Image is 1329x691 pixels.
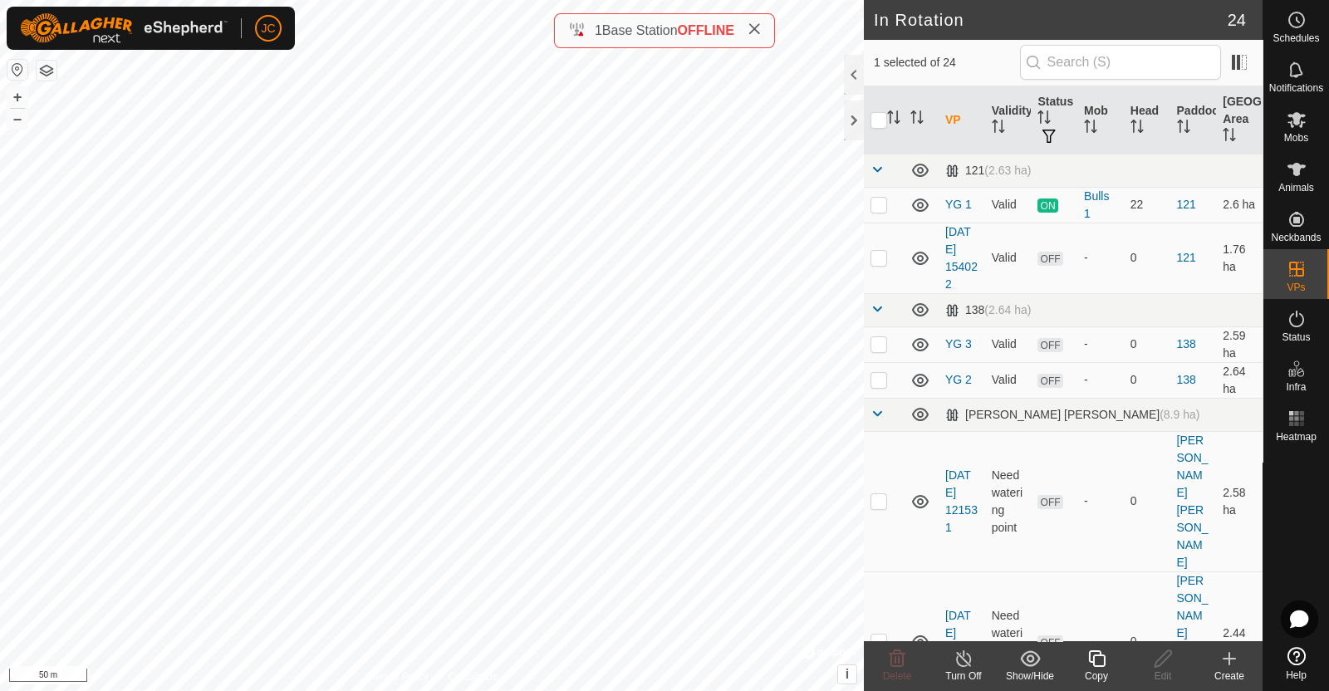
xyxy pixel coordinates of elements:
[449,669,498,684] a: Contact Us
[1084,122,1097,135] p-sorticon: Activate to sort
[678,23,734,37] span: OFFLINE
[1273,33,1319,43] span: Schedules
[1077,86,1124,154] th: Mob
[945,468,978,534] a: [DATE] 121531
[7,60,27,80] button: Reset Map
[1216,86,1263,154] th: [GEOGRAPHIC_DATA] Area
[985,86,1032,154] th: Validity
[37,61,56,81] button: Map Layers
[1216,326,1263,362] td: 2.59 ha
[985,326,1032,362] td: Valid
[1130,669,1196,684] div: Edit
[20,13,228,43] img: Gallagher Logo
[1037,635,1062,649] span: OFF
[1282,332,1310,342] span: Status
[945,408,1199,422] div: [PERSON_NAME] [PERSON_NAME]
[1177,198,1196,211] a: 121
[366,669,429,684] a: Privacy Policy
[1084,249,1117,267] div: -
[883,670,912,682] span: Delete
[1160,408,1199,421] span: (8.9 ha)
[1177,251,1196,264] a: 121
[1037,252,1062,266] span: OFF
[1177,373,1196,386] a: 138
[1031,86,1077,154] th: Status
[7,87,27,107] button: +
[1063,669,1130,684] div: Copy
[985,187,1032,223] td: Valid
[1130,122,1144,135] p-sorticon: Activate to sort
[1263,640,1329,687] a: Help
[1216,223,1263,293] td: 1.76 ha
[1170,86,1217,154] th: Paddock
[939,86,985,154] th: VP
[1084,336,1117,353] div: -
[985,223,1032,293] td: Valid
[874,54,1020,71] span: 1 selected of 24
[1223,130,1236,144] p-sorticon: Activate to sort
[602,23,678,37] span: Base Station
[846,667,849,681] span: i
[1124,223,1170,293] td: 0
[910,113,924,126] p-sorticon: Activate to sort
[1196,669,1263,684] div: Create
[1177,434,1209,569] a: [PERSON_NAME] [PERSON_NAME]
[1278,183,1314,193] span: Animals
[1084,371,1117,389] div: -
[1228,7,1246,32] span: 24
[945,303,1031,317] div: 138
[1037,374,1062,388] span: OFF
[7,109,27,129] button: –
[1124,187,1170,223] td: 22
[1286,670,1307,680] span: Help
[1271,233,1321,243] span: Neckbands
[1216,187,1263,223] td: 2.6 ha
[1084,188,1117,223] div: Bulls 1
[1124,431,1170,571] td: 0
[945,609,978,674] a: [DATE] 121504
[984,303,1031,316] span: (2.64 ha)
[945,225,978,291] a: [DATE] 154022
[945,198,972,211] a: YG 1
[1177,337,1196,350] a: 138
[1216,431,1263,571] td: 2.58 ha
[1286,382,1306,392] span: Infra
[945,164,1031,178] div: 121
[985,362,1032,398] td: Valid
[595,23,602,37] span: 1
[1269,83,1323,93] span: Notifications
[261,20,275,37] span: JC
[1287,282,1305,292] span: VPs
[838,665,856,684] button: i
[1084,633,1117,650] div: -
[1177,122,1190,135] p-sorticon: Activate to sort
[1124,86,1170,154] th: Head
[984,164,1031,177] span: (2.63 ha)
[985,431,1032,571] td: Need watering point
[1284,133,1308,143] span: Mobs
[1020,45,1221,80] input: Search (S)
[945,373,972,386] a: YG 2
[992,122,1005,135] p-sorticon: Activate to sort
[945,337,972,350] a: YG 3
[887,113,900,126] p-sorticon: Activate to sort
[1037,495,1062,509] span: OFF
[1037,198,1057,213] span: ON
[1216,362,1263,398] td: 2.64 ha
[1124,326,1170,362] td: 0
[930,669,997,684] div: Turn Off
[1276,432,1317,442] span: Heatmap
[1084,493,1117,510] div: -
[1037,338,1062,352] span: OFF
[997,669,1063,684] div: Show/Hide
[1037,113,1051,126] p-sorticon: Activate to sort
[874,10,1228,30] h2: In Rotation
[1124,362,1170,398] td: 0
